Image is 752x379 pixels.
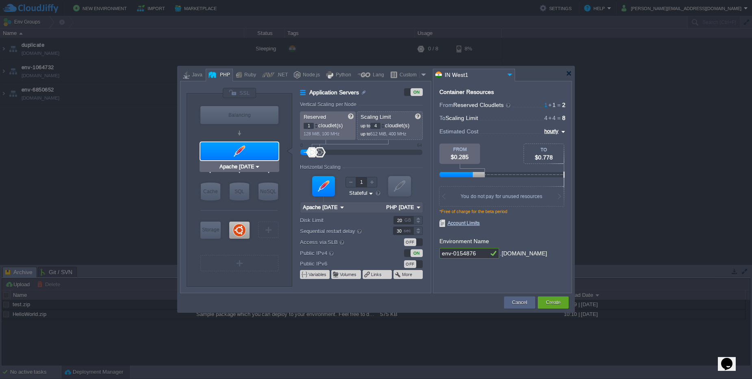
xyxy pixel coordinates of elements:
[370,69,384,81] div: Lang
[535,154,553,161] span: $0.778
[300,227,383,235] label: Sequential restart delay
[201,183,220,200] div: Cache
[451,154,469,160] span: $0.285
[189,69,202,81] div: Java
[300,143,303,148] div: 0
[548,102,552,108] span: +
[309,271,327,278] button: Variables
[200,106,278,124] div: Balancing
[361,131,370,136] span: up to
[439,115,446,121] span: To
[562,115,565,121] span: 8
[411,249,423,257] div: ON
[439,220,480,227] span: Account Limits
[300,102,359,107] div: Vertical Scaling per Node
[439,89,494,95] div: Container Resources
[300,216,383,224] label: Disk Limit
[548,115,552,121] span: +
[274,69,288,81] div: .NET
[556,102,562,108] span: =
[404,216,413,224] div: GB
[300,164,343,170] div: Horizontal Scaling
[411,88,423,96] div: ON
[439,147,480,152] div: FROM
[300,248,383,257] label: Public IPv4
[544,115,548,121] span: 4
[512,298,527,307] button: Cancel
[200,255,278,271] div: Create New Layer
[361,120,420,129] p: cloudlet(s)
[556,115,562,121] span: =
[397,69,419,81] div: Custom
[402,271,413,278] button: More
[446,115,478,121] span: Scaling Limit
[544,102,548,108] span: 1
[259,183,278,200] div: NoSQL
[361,123,370,128] span: up to
[439,238,489,244] label: Environment Name
[300,259,383,268] label: Public IPv6
[217,69,230,81] div: PHP
[259,183,278,200] div: NoSQL Databases
[439,209,565,220] div: *Free of charge for the beta period
[524,147,564,152] div: TO
[417,143,422,148] div: 64
[304,131,340,136] span: 128 MiB, 100 MHz
[300,237,383,246] label: Access via SLB
[548,115,556,121] span: 4
[361,114,391,120] span: Scaling Limit
[200,222,221,238] div: Storage
[340,271,357,278] button: Volumes
[562,102,565,108] span: 2
[304,120,353,129] p: cloudlet(s)
[258,222,278,238] div: Create New Layer
[404,238,416,246] div: OFF
[200,106,278,124] div: Load Balancer
[304,114,326,120] span: Reserved
[229,222,250,239] div: Elastic VPS
[300,69,320,81] div: Node.js
[439,102,453,108] span: From
[242,69,256,81] div: Ruby
[371,271,383,278] button: Links
[230,183,249,200] div: SQL Databases
[453,102,511,108] span: Reserved Cloudlets
[439,127,478,136] span: Estimated Cost
[200,222,221,239] div: Storage Containers
[718,346,744,371] iframe: chat widget
[404,260,416,268] div: OFF
[370,131,406,136] span: 512 MiB, 400 MHz
[546,298,561,307] button: Create
[548,102,556,108] span: 1
[230,183,249,200] div: SQL
[200,142,278,160] div: Application Servers
[333,69,351,81] div: Python
[404,227,413,235] div: sec
[500,248,547,259] div: .[DOMAIN_NAME]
